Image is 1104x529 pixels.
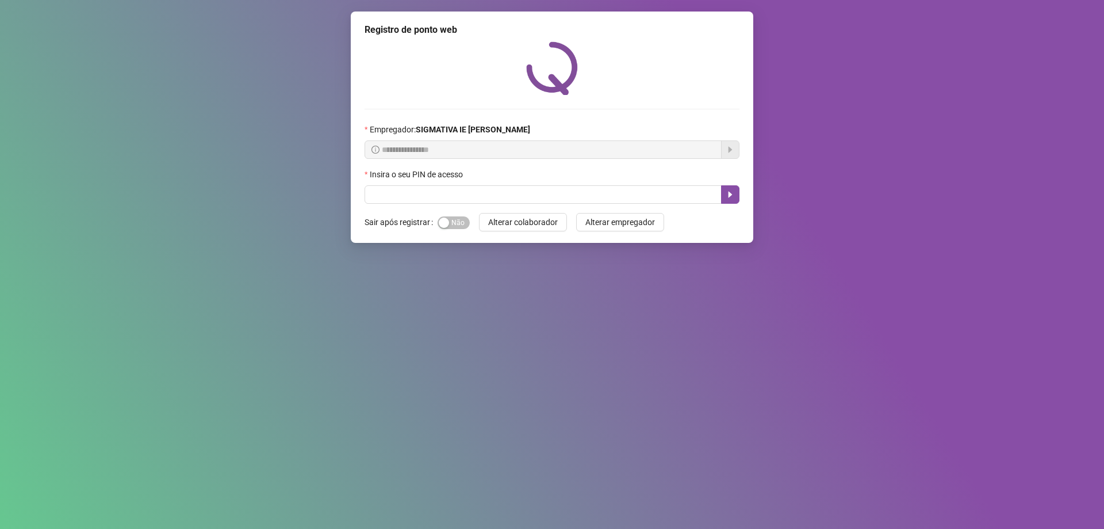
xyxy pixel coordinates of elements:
button: Alterar colaborador [479,213,567,231]
div: Registro de ponto web [365,23,739,37]
img: QRPoint [526,41,578,95]
span: info-circle [371,146,379,154]
button: Alterar empregador [576,213,664,231]
span: Alterar empregador [585,216,655,229]
span: Empregador : [370,123,530,136]
span: Alterar colaborador [488,216,558,229]
label: Insira o seu PIN de acesso [365,168,470,181]
span: caret-right [726,190,735,199]
label: Sair após registrar [365,213,438,231]
strong: SIGMATIVA IE [PERSON_NAME] [416,125,530,134]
